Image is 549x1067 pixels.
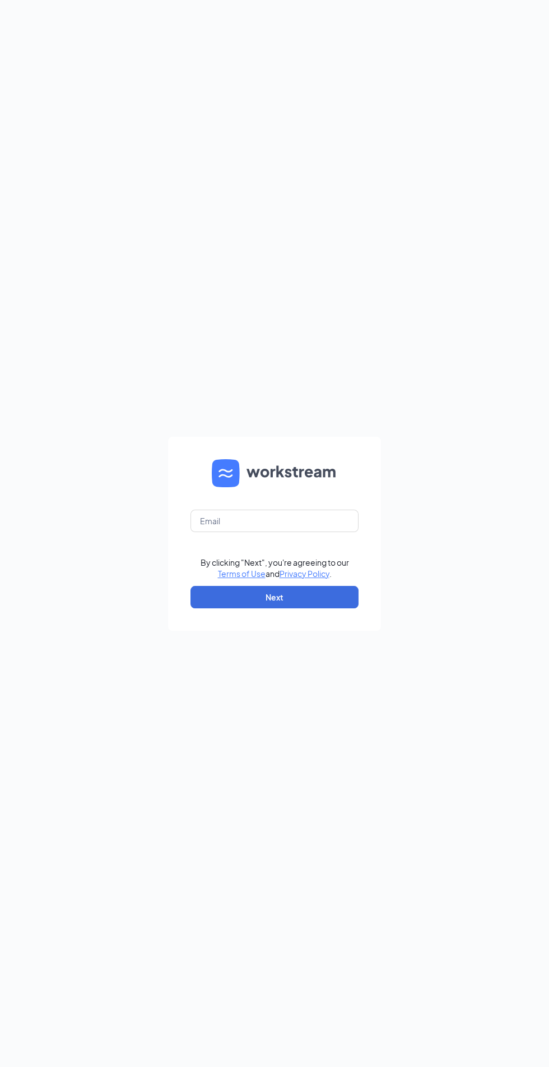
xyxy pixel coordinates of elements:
[190,510,359,532] input: Email
[212,459,337,487] img: WS logo and Workstream text
[190,586,359,608] button: Next
[201,557,349,579] div: By clicking "Next", you're agreeing to our and .
[218,569,266,579] a: Terms of Use
[280,569,329,579] a: Privacy Policy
